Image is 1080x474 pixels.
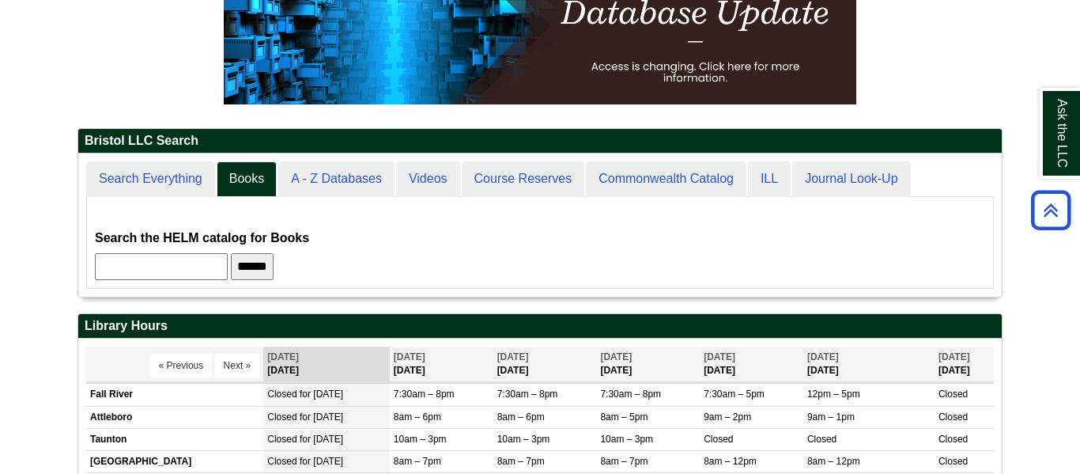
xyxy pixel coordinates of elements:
button: Next » [215,354,260,377]
th: [DATE] [596,347,700,382]
span: 12pm – 5pm [807,389,860,400]
th: [DATE] [935,347,994,382]
span: 7:30am – 8pm [600,389,661,400]
span: 8am – 7pm [600,456,648,467]
span: Closed [267,434,296,445]
span: Closed [938,389,968,400]
span: [DATE] [267,351,299,362]
a: A - Z Databases [278,161,395,197]
span: 7:30am – 8pm [394,389,455,400]
span: for [DATE] [300,389,343,400]
span: 9am – 2pm [704,411,751,423]
span: Closed [938,411,968,423]
span: 9am – 1pm [807,411,855,423]
a: Books [217,161,277,197]
div: Books [95,205,985,280]
span: for [DATE] [300,456,343,467]
span: 8am – 12pm [807,456,860,467]
span: 10am – 3pm [600,434,653,445]
span: 7:30am – 5pm [704,389,765,400]
th: [DATE] [803,347,935,382]
span: 8am – 7pm [497,456,545,467]
th: [DATE] [263,347,390,382]
a: Back to Top [1025,199,1076,221]
span: for [DATE] [300,434,343,445]
a: ILL [748,161,791,197]
span: Closed [938,434,968,445]
span: 8am – 6pm [497,411,545,423]
td: Attleboro [86,406,263,428]
span: 7:30am – 8pm [497,389,558,400]
span: 8am – 5pm [600,411,648,423]
span: Closed [807,434,836,445]
label: Search the HELM catalog for Books [95,227,309,249]
a: Search Everything [86,161,215,197]
span: [DATE] [497,351,529,362]
span: 10am – 3pm [394,434,447,445]
th: [DATE] [390,347,493,382]
span: [DATE] [394,351,425,362]
td: Fall River [86,384,263,406]
button: « Previous [150,354,213,377]
a: Course Reserves [462,161,585,197]
span: Closed [938,456,968,467]
h2: Bristol LLC Search [78,129,1002,154]
a: Commonwealth Catalog [586,161,746,197]
h2: Library Hours [78,314,1002,339]
span: Closed [267,389,296,400]
span: [DATE] [600,351,632,362]
span: [DATE] [704,351,735,362]
span: [DATE] [807,351,839,362]
span: 8am – 12pm [704,456,757,467]
span: for [DATE] [300,411,343,423]
span: 8am – 7pm [394,456,441,467]
a: Journal Look-Up [792,161,910,197]
span: [DATE] [938,351,970,362]
th: [DATE] [493,347,597,382]
span: Closed [267,456,296,467]
span: Closed [704,434,733,445]
td: [GEOGRAPHIC_DATA] [86,450,263,472]
span: Closed [267,411,296,423]
td: Taunton [86,428,263,450]
span: 8am – 6pm [394,411,441,423]
th: [DATE] [700,347,803,382]
span: 10am – 3pm [497,434,550,445]
a: Videos [396,161,460,197]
